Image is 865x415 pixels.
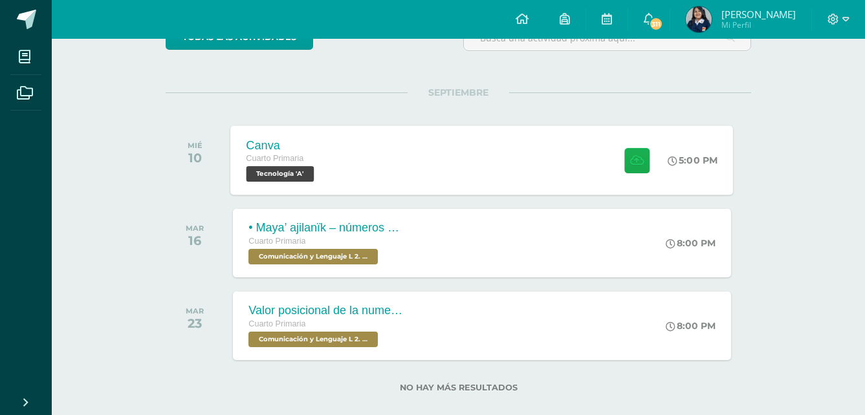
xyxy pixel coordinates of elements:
[188,150,203,165] div: 10
[686,6,712,32] img: 91950cbd08e9e06c9ebd8a926e58f552.png
[186,306,204,315] div: MAR
[721,8,796,21] span: [PERSON_NAME]
[186,233,204,248] div: 16
[649,17,663,31] span: 311
[248,319,305,328] span: Cuarto Primaria
[248,304,404,317] div: Valor posicional de la numeración Maya
[166,383,751,392] label: No hay más resultados
[248,332,378,347] span: Comunicación y Lenguaje L 2. Segundo Idioma 'A'
[246,166,314,182] span: Tecnología 'A'
[188,141,203,150] div: MIÉ
[666,320,716,332] div: 8:00 PM
[186,315,204,331] div: 23
[408,87,509,98] span: SEPTIEMBRE
[246,154,304,163] span: Cuarto Primaria
[721,19,796,30] span: Mi Perfil
[666,237,716,249] div: 8:00 PM
[668,154,718,166] div: 5:00 PM
[248,249,378,264] span: Comunicación y Lenguaje L 2. Segundo Idioma 'A'
[248,221,404,235] div: • Maya’ ajilanïk – números mayas.
[186,224,204,233] div: MAR
[246,138,318,152] div: Canva
[248,237,305,246] span: Cuarto Primaria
